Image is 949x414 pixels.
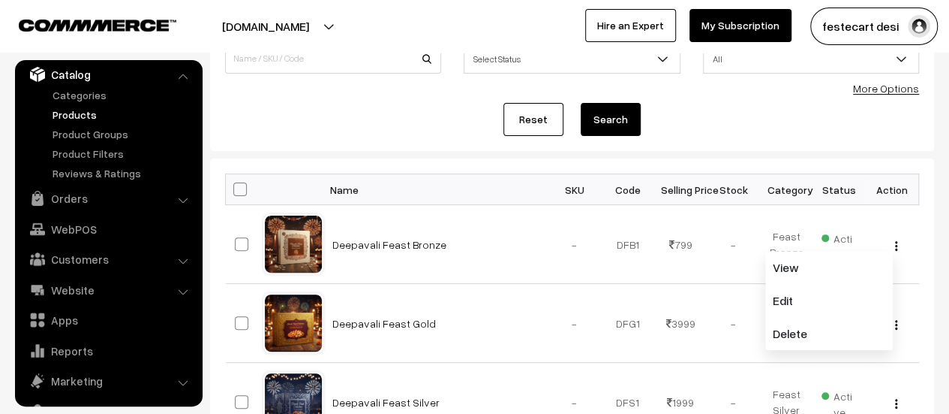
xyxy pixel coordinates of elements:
[821,227,857,262] span: Active
[464,44,680,74] span: Select Status
[49,146,197,162] a: Product Filters
[49,87,197,103] a: Categories
[601,174,654,205] th: Code
[760,205,813,284] td: Feast Bronze
[654,174,707,205] th: Selling Price
[464,46,679,72] span: Select Status
[703,44,919,74] span: All
[19,185,197,212] a: Orders
[601,284,654,363] td: DFG1
[548,205,602,284] td: -
[585,9,676,42] a: Hire an Expert
[601,205,654,284] td: DFB1
[654,284,707,363] td: 3999
[170,8,362,45] button: [DOMAIN_NAME]
[548,284,602,363] td: -
[19,20,176,31] img: COMMMERCE
[503,103,563,136] a: Reset
[19,307,197,334] a: Apps
[760,174,813,205] th: Category
[853,82,919,95] a: More Options
[581,103,641,136] button: Search
[225,44,441,74] input: Name / SKU / Code
[765,251,893,284] a: View
[689,9,791,42] a: My Subscription
[812,174,866,205] th: Status
[332,396,440,409] a: Deepavali Feast Silver
[707,205,760,284] td: -
[765,284,893,317] a: Edit
[19,246,197,273] a: Customers
[866,174,919,205] th: Action
[19,15,150,33] a: COMMMERCE
[895,320,897,330] img: Menu
[332,317,436,330] a: Deepavali Feast Gold
[332,238,446,251] a: Deepavali Feast Bronze
[49,107,197,122] a: Products
[49,165,197,181] a: Reviews & Ratings
[707,174,760,205] th: Stock
[19,61,197,88] a: Catalog
[810,8,938,45] button: festecart desi
[895,241,897,251] img: Menu
[19,277,197,304] a: Website
[704,46,918,72] span: All
[19,337,197,364] a: Reports
[707,284,760,363] td: -
[765,317,893,350] a: Delete
[19,216,197,243] a: WebPOS
[760,284,813,363] td: Feast Gold
[895,399,897,409] img: Menu
[908,15,930,38] img: user
[323,174,548,205] th: Name
[19,367,197,394] a: Marketing
[654,205,707,284] td: 799
[49,126,197,142] a: Product Groups
[548,174,602,205] th: SKU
